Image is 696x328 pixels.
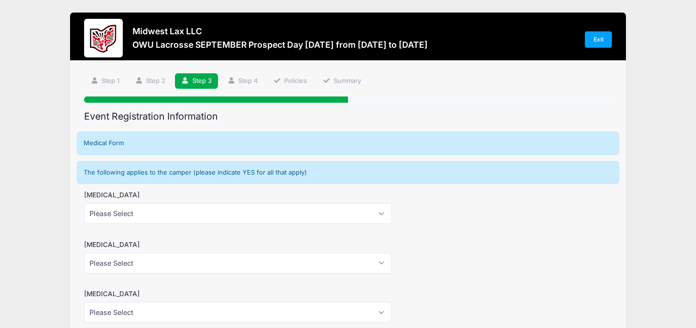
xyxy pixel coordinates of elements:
a: Policies [267,73,313,89]
a: Step 4 [221,73,264,89]
div: Medical Form [77,132,619,155]
label: [MEDICAL_DATA] [84,190,260,200]
a: Step 3 [175,73,218,89]
div: The following applies to the camper (please indicate YES for all that apply) [77,161,619,184]
h3: Midwest Lax LLC [132,26,428,36]
a: Exit [585,31,612,48]
h3: OWU Lacrosse SEPTEMBER Prospect Day [DATE] from [DATE] to [DATE] [132,40,428,50]
label: [MEDICAL_DATA] [84,289,260,299]
a: Summary [317,73,368,89]
label: [MEDICAL_DATA] [84,240,260,249]
a: Step 1 [84,73,126,89]
a: Step 2 [129,73,172,89]
h2: Event Registration Information [84,111,612,122]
